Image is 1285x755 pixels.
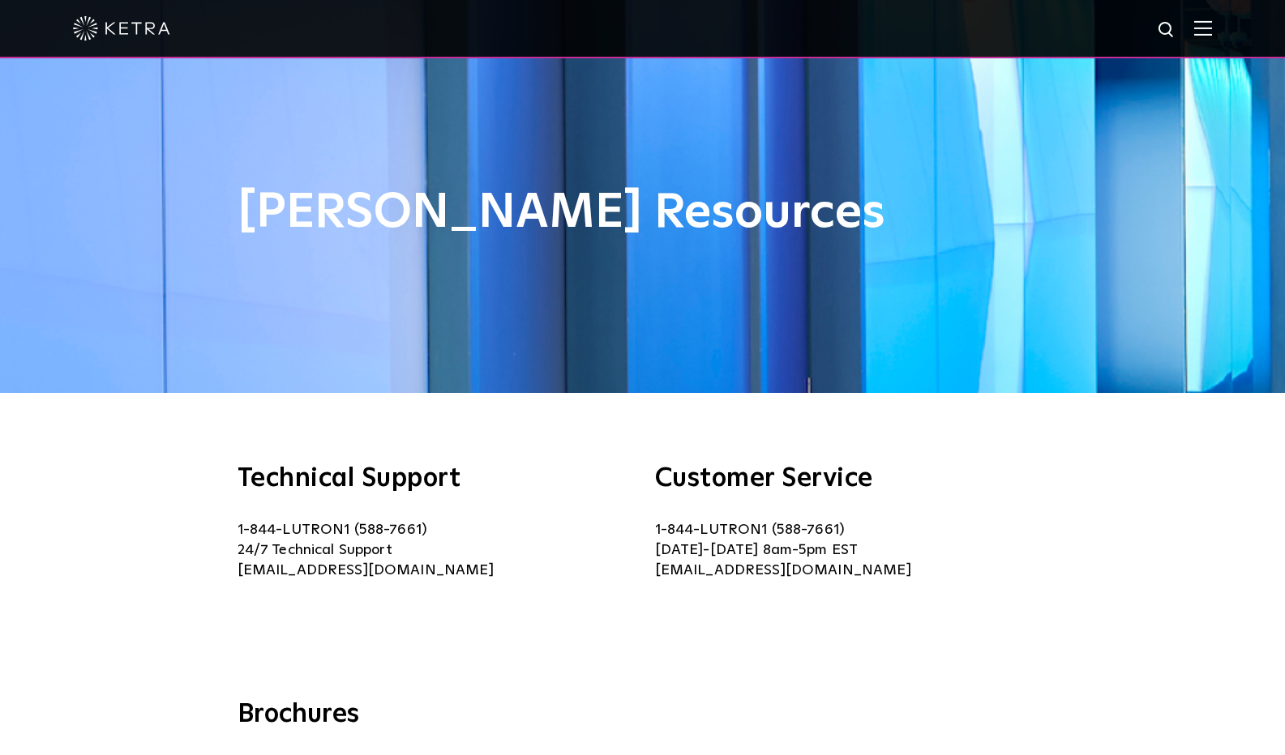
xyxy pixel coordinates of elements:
h3: Technical Support [238,466,631,492]
img: ketra-logo-2019-white [73,16,170,41]
h3: Customer Service [655,466,1048,492]
p: 1-844-LUTRON1 (588-7661) [DATE]-[DATE] 8am-5pm EST [EMAIL_ADDRESS][DOMAIN_NAME] [655,520,1048,581]
img: Hamburger%20Nav.svg [1194,20,1212,36]
h3: Brochures [238,698,1048,732]
p: 1-844-LUTRON1 (588-7661) 24/7 Technical Support [238,520,631,581]
img: search icon [1157,20,1177,41]
a: [EMAIL_ADDRESS][DOMAIN_NAME] [238,563,494,578]
h1: [PERSON_NAME] Resources [238,186,1048,240]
